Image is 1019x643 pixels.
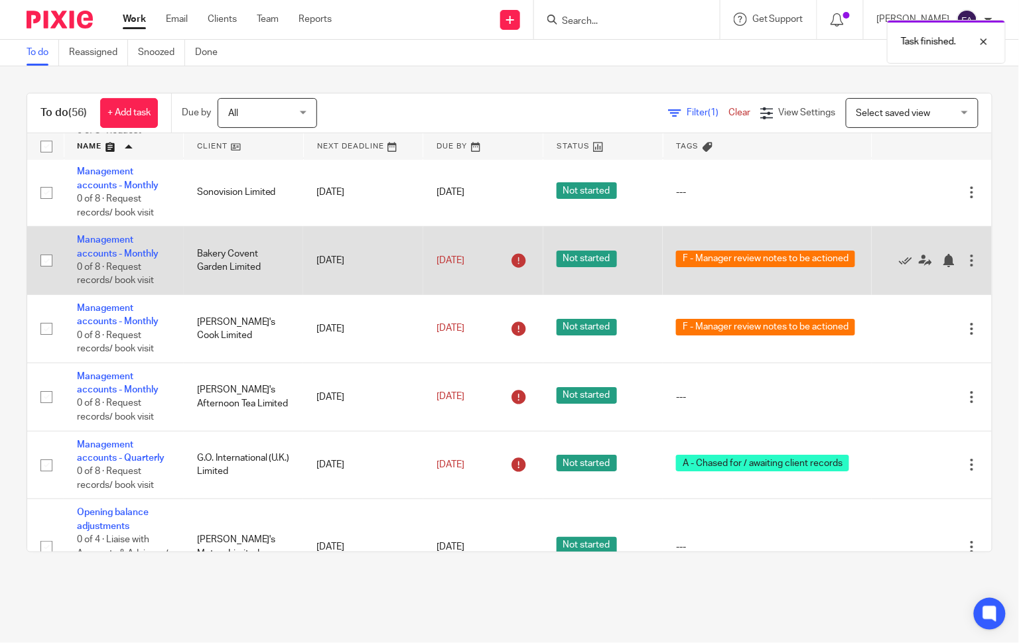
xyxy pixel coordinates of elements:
[27,11,93,29] img: Pixie
[77,167,159,190] a: Management accounts - Monthly
[77,304,159,326] a: Management accounts - Monthly
[899,254,919,267] a: Mark as done
[184,499,304,595] td: [PERSON_NAME]'s Motorz Limited
[77,508,149,530] a: Opening balance adjustments
[557,387,617,404] span: Not started
[77,535,169,585] span: 0 of 4 · Liaise with Accounts & Advisory / Audit teams regarding progress of...
[303,158,423,227] td: [DATE]
[557,455,617,471] span: Not started
[195,40,228,66] a: Done
[437,460,464,469] span: [DATE]
[77,372,159,394] a: Management accounts - Monthly
[437,256,464,265] span: [DATE]
[77,331,154,354] span: 0 of 8 · Request records/ book visit
[901,35,956,48] p: Task finished.
[77,467,154,490] span: 0 of 8 · Request records/ book visit
[166,13,188,26] a: Email
[68,107,87,118] span: (56)
[184,227,304,295] td: Bakery Covent Garden Limited
[437,392,464,401] span: [DATE]
[184,158,304,227] td: Sonovision Limited
[957,9,978,30] img: svg%3E
[77,263,154,286] span: 0 of 8 · Request records/ book visit
[208,13,237,26] a: Clients
[856,109,931,118] span: Select saved view
[299,13,332,26] a: Reports
[27,40,59,66] a: To do
[303,431,423,499] td: [DATE]
[676,455,849,471] span: A - Chased for / awaiting client records
[184,294,304,363] td: [PERSON_NAME]'s Cook Limited
[676,390,858,404] div: ---
[437,324,464,333] span: [DATE]
[687,108,728,117] span: Filter
[557,182,617,199] span: Not started
[303,363,423,431] td: [DATE]
[184,363,304,431] td: [PERSON_NAME]'s Afternoon Tea Limited
[676,251,855,267] span: F - Manager review notes to be actioned
[437,542,464,552] span: [DATE]
[182,106,211,119] p: Due by
[676,319,855,335] span: F - Manager review notes to be actioned
[77,440,165,463] a: Management accounts - Quarterly
[557,319,617,335] span: Not started
[708,108,718,117] span: (1)
[123,13,146,26] a: Work
[77,235,159,258] a: Management accounts - Monthly
[228,109,238,118] span: All
[557,537,617,554] span: Not started
[257,13,279,26] a: Team
[728,108,750,117] a: Clear
[303,294,423,363] td: [DATE]
[77,399,154,422] span: 0 of 8 · Request records/ book visit
[40,106,87,120] h1: To do
[184,431,304,499] td: G.O. International (U.K.) Limited
[303,499,423,595] td: [DATE]
[557,251,617,267] span: Not started
[138,40,185,66] a: Snoozed
[677,143,699,150] span: Tags
[303,227,423,295] td: [DATE]
[437,188,464,197] span: [DATE]
[779,108,836,117] span: View Settings
[676,540,858,554] div: ---
[676,186,858,199] div: ---
[69,40,128,66] a: Reassigned
[77,194,154,217] span: 0 of 8 · Request records/ book visit
[100,98,158,128] a: + Add task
